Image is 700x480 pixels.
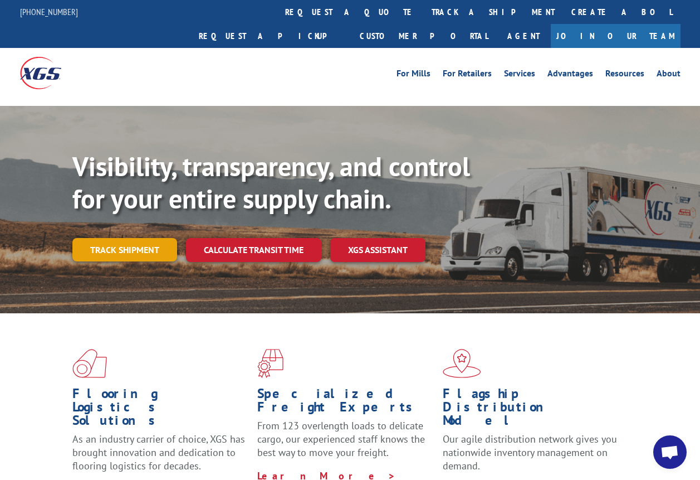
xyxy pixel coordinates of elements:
[547,69,593,81] a: Advantages
[257,349,283,378] img: xgs-icon-focused-on-flooring-red
[653,435,687,469] a: Open chat
[72,387,249,433] h1: Flooring Logistics Solutions
[72,349,107,378] img: xgs-icon-total-supply-chain-intelligence-red
[257,419,434,469] p: From 123 overlength loads to delicate cargo, our experienced staff knows the best way to move you...
[72,238,177,261] a: Track shipment
[657,69,681,81] a: About
[496,24,551,48] a: Agent
[605,69,644,81] a: Resources
[257,387,434,419] h1: Specialized Freight Experts
[190,24,351,48] a: Request a pickup
[72,433,245,472] span: As an industry carrier of choice, XGS has brought innovation and dedication to flooring logistics...
[396,69,430,81] a: For Mills
[330,238,425,262] a: XGS ASSISTANT
[504,69,535,81] a: Services
[20,6,78,17] a: [PHONE_NUMBER]
[551,24,681,48] a: Join Our Team
[72,149,470,216] b: Visibility, transparency, and control for your entire supply chain.
[443,387,619,433] h1: Flagship Distribution Model
[443,433,617,472] span: Our agile distribution network gives you nationwide inventory management on demand.
[443,69,492,81] a: For Retailers
[186,238,321,262] a: Calculate transit time
[351,24,496,48] a: Customer Portal
[443,349,481,378] img: xgs-icon-flagship-distribution-model-red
